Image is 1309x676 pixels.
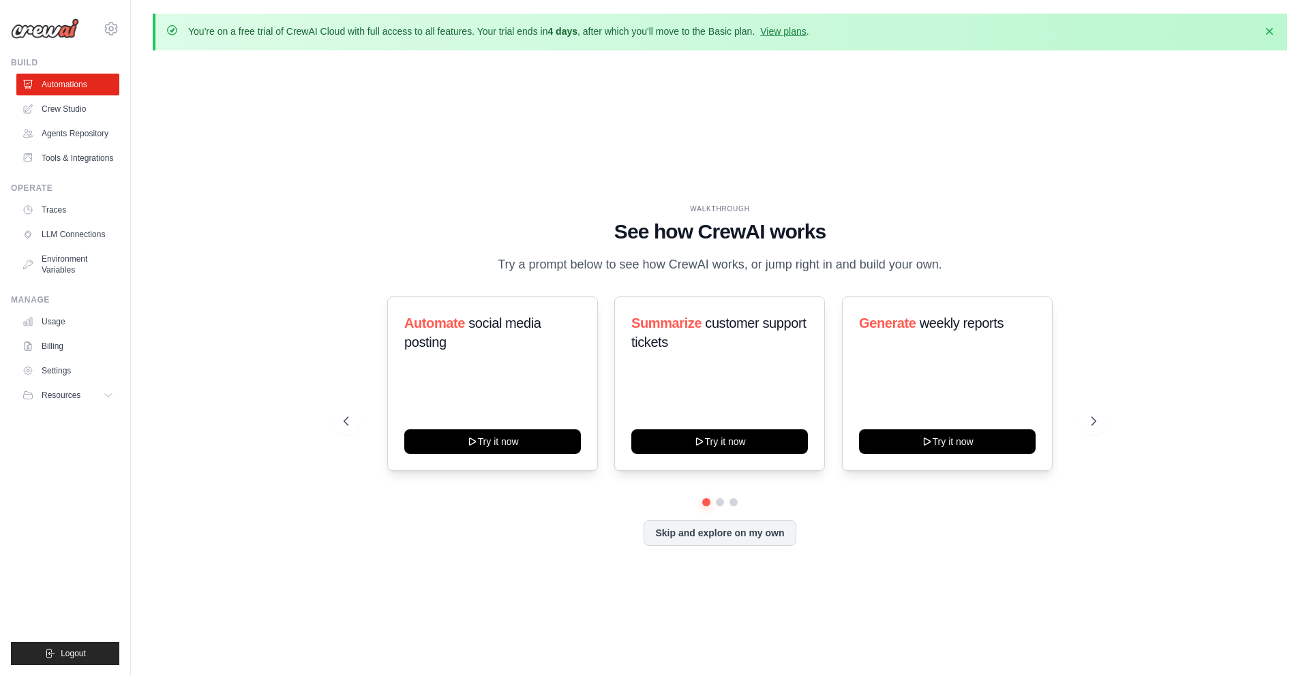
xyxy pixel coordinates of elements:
button: Skip and explore on my own [644,520,796,546]
p: You're on a free trial of CrewAI Cloud with full access to all features. Your trial ends in , aft... [188,25,809,38]
button: Try it now [631,429,808,454]
div: Build [11,57,119,68]
button: Try it now [404,429,581,454]
a: Settings [16,360,119,382]
a: Environment Variables [16,248,119,281]
span: customer support tickets [631,316,806,350]
a: View plans [760,26,806,37]
strong: 4 days [547,26,577,37]
button: Try it now [859,429,1036,454]
button: Resources [16,384,119,406]
span: Automate [404,316,465,331]
a: Agents Repository [16,123,119,144]
p: Try a prompt below to see how CrewAI works, or jump right in and build your own. [491,255,949,275]
span: weekly reports [919,316,1003,331]
h1: See how CrewAI works [344,219,1096,244]
a: Traces [16,199,119,221]
a: Usage [16,311,119,333]
a: LLM Connections [16,224,119,245]
button: Logout [11,642,119,665]
a: Automations [16,74,119,95]
a: Billing [16,335,119,357]
div: Manage [11,294,119,305]
div: WALKTHROUGH [344,204,1096,214]
a: Tools & Integrations [16,147,119,169]
span: Resources [42,390,80,401]
div: Operate [11,183,119,194]
a: Crew Studio [16,98,119,120]
span: Logout [61,648,86,659]
span: Generate [859,316,916,331]
img: Logo [11,18,79,39]
span: social media posting [404,316,541,350]
span: Summarize [631,316,702,331]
